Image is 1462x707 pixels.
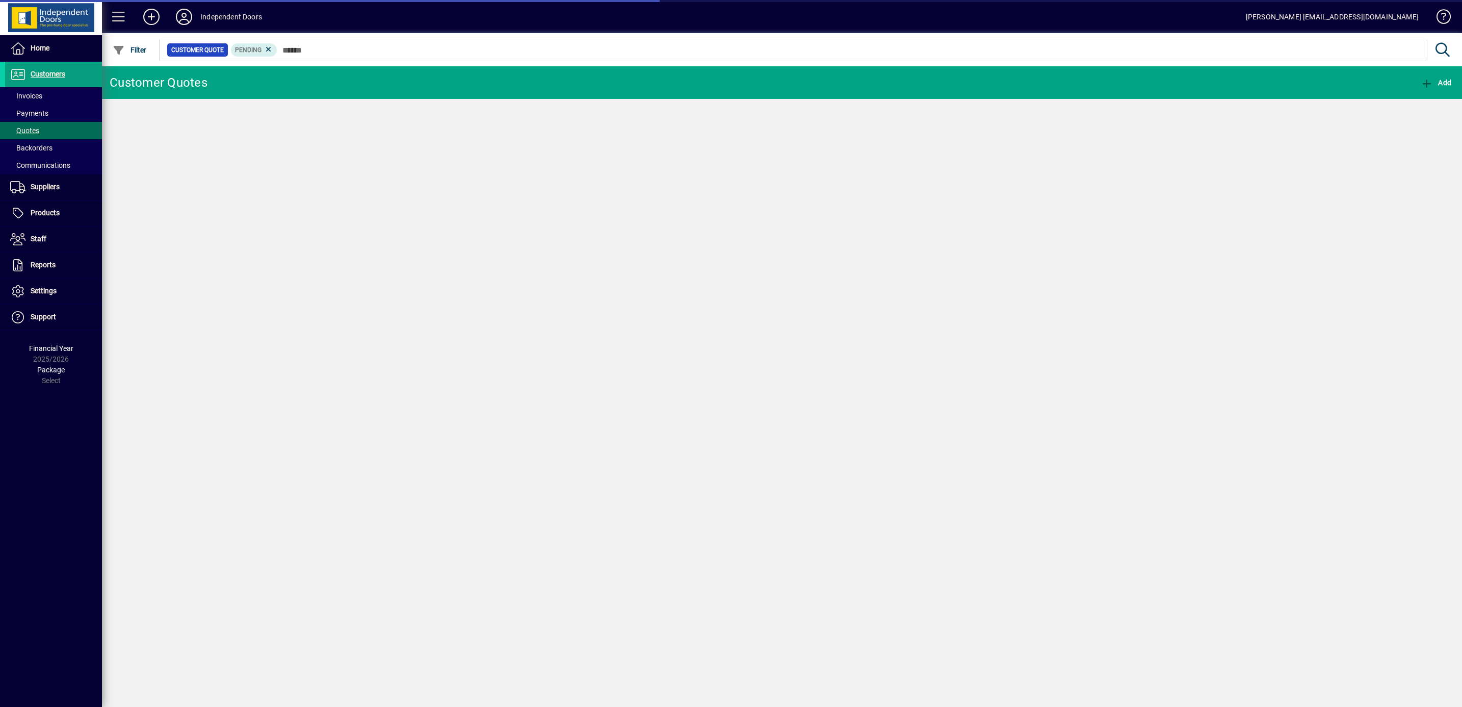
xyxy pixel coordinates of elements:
span: Communications [10,161,70,169]
span: Pending [235,46,262,54]
span: Products [31,209,60,217]
button: Profile [168,8,200,26]
a: Staff [5,226,102,252]
a: Knowledge Base [1429,2,1449,35]
span: Support [31,313,56,321]
a: Communications [5,157,102,174]
span: Staff [31,235,46,243]
span: Home [31,44,49,52]
a: Reports [5,252,102,278]
button: Add [1418,73,1454,92]
span: Reports [31,261,56,269]
span: Financial Year [29,344,73,352]
button: Filter [110,41,149,59]
span: Quotes [10,127,39,135]
span: Add [1421,79,1451,87]
span: Settings [31,287,57,295]
span: Invoices [10,92,42,100]
span: Backorders [10,144,53,152]
a: Home [5,36,102,61]
span: Package [37,366,65,374]
a: Invoices [5,87,102,105]
div: [PERSON_NAME] [EMAIL_ADDRESS][DOMAIN_NAME] [1246,9,1419,25]
span: Suppliers [31,183,60,191]
a: Settings [5,279,102,304]
a: Payments [5,105,102,122]
div: Customer Quotes [110,74,207,91]
div: Independent Doors [200,9,262,25]
a: Quotes [5,122,102,139]
button: Add [135,8,168,26]
a: Support [5,305,102,330]
mat-chip: Pending Status: Pending [231,43,277,57]
span: Filter [113,46,147,54]
span: Customer Quote [171,45,224,55]
a: Backorders [5,139,102,157]
span: Customers [31,70,65,78]
a: Suppliers [5,174,102,200]
a: Products [5,200,102,226]
span: Payments [10,109,48,117]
